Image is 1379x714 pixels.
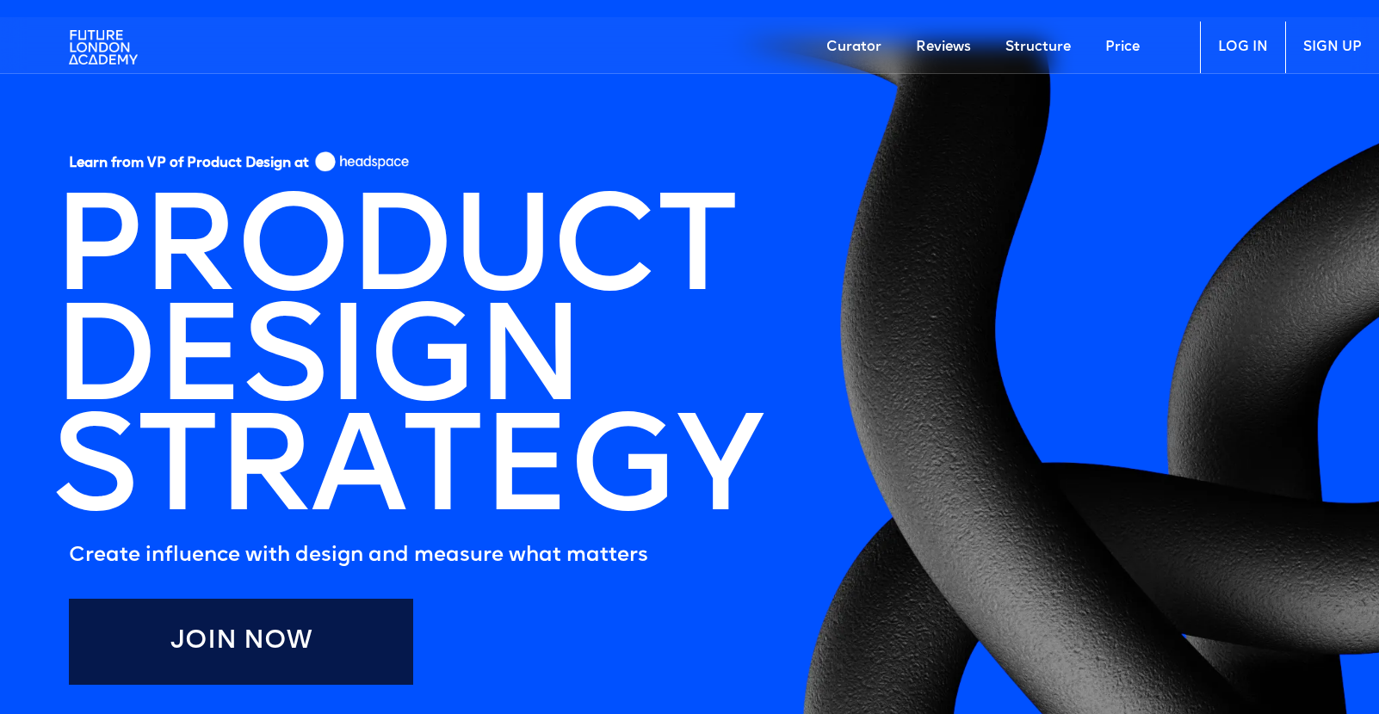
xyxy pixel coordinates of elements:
a: Structure [988,22,1088,73]
h1: PRODUCT DESIGN STRATEGY [52,200,761,530]
a: Reviews [899,22,988,73]
a: Curator [809,22,899,73]
a: SIGN UP [1285,22,1379,73]
h5: Create influence with design and measure what matters [69,539,761,573]
a: Join Now [69,599,413,685]
a: Price [1088,22,1157,73]
h5: Learn from VP of Product Design at [69,155,309,178]
a: LOG IN [1200,22,1285,73]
